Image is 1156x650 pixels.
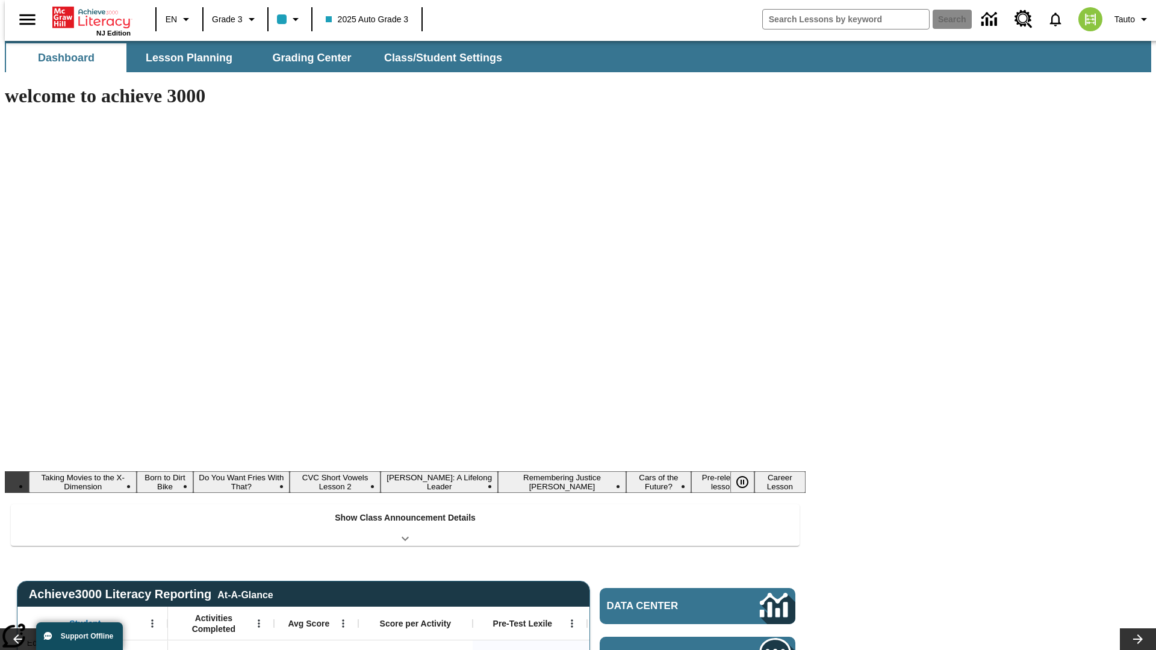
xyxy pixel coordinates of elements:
[5,41,1151,72] div: SubNavbar
[1071,4,1110,35] button: Select a new avatar
[252,43,372,72] button: Grading Center
[1040,4,1071,35] a: Notifications
[11,504,800,546] div: Show Class Announcement Details
[174,613,253,634] span: Activities Completed
[326,13,409,26] span: 2025 Auto Grade 3
[10,2,45,37] button: Open side menu
[166,13,177,26] span: EN
[1110,8,1156,30] button: Profile/Settings
[52,4,131,37] div: Home
[974,3,1007,36] a: Data Center
[763,10,929,29] input: search field
[607,600,719,612] span: Data Center
[730,471,766,493] div: Pause
[29,471,137,493] button: Slide 1 Taking Movies to the X-Dimension
[1114,13,1135,26] span: Tauto
[61,632,113,640] span: Support Offline
[730,471,754,493] button: Pause
[143,614,161,633] button: Open Menu
[272,8,308,30] button: Class color is light blue. Change class color
[36,622,123,650] button: Support Offline
[380,618,452,629] span: Score per Activity
[217,587,273,601] div: At-A-Glance
[29,587,273,601] span: Achieve3000 Literacy Reporting
[212,13,243,26] span: Grade 3
[335,512,476,524] p: Show Class Announcement Details
[290,471,381,493] button: Slide 4 CVC Short Vowels Lesson 2
[6,43,126,72] button: Dashboard
[96,29,131,37] span: NJ Edition
[493,618,553,629] span: Pre-Test Lexile
[5,85,806,107] h1: welcome to achieve 3000
[137,471,193,493] button: Slide 2 Born to Dirt Bike
[207,8,264,30] button: Grade: Grade 3, Select a grade
[69,618,101,629] span: Student
[160,8,199,30] button: Language: EN, Select a language
[374,43,512,72] button: Class/Student Settings
[498,471,626,493] button: Slide 6 Remembering Justice O'Connor
[626,471,691,493] button: Slide 7 Cars of the Future?
[52,5,131,29] a: Home
[250,614,268,633] button: Open Menu
[1120,628,1156,650] button: Lesson carousel, Next
[381,471,498,493] button: Slide 5 Dianne Feinstein: A Lifelong Leader
[1078,7,1102,31] img: avatar image
[754,471,806,493] button: Slide 9 Career Lesson
[129,43,249,72] button: Lesson Planning
[1007,3,1040,36] a: Resource Center, Will open in new tab
[193,471,290,493] button: Slide 3 Do You Want Fries With That?
[563,614,581,633] button: Open Menu
[288,618,329,629] span: Avg Score
[600,588,795,624] a: Data Center
[5,43,513,72] div: SubNavbar
[691,471,754,493] button: Slide 8 Pre-release lesson
[334,614,352,633] button: Open Menu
